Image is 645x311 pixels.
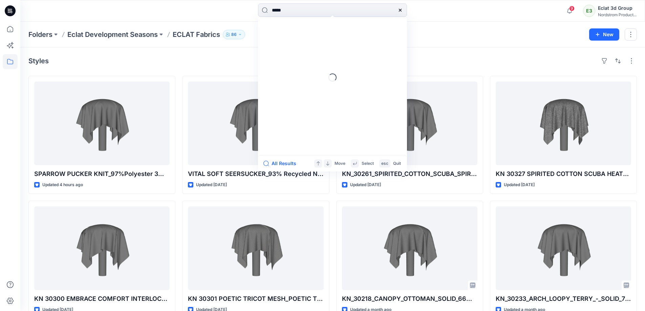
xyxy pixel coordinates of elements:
a: KN 30301 POETIC TRICOT MESH_POETIC TRICOT MESH_61% Nylon, 39% Spandex_85gsm_YS-IL24816 [188,206,323,290]
p: KN 30300 EMBRACE COMFORT INTERLOCK_T+OP Interlock Brush Face +Peached Back_81% Polyester 19% Span... [34,294,170,304]
a: KN 30327 SPIRITED COTTON SCUBA HEATHER-44% Cotton,49% Polyester,7% Spandex-350-GKC3799H-2 [496,82,631,165]
button: 86 [223,30,245,39]
div: Nordstrom Product... [598,12,637,17]
div: Eclat 3d Group [598,4,637,12]
p: Updated 4 hours ago [42,181,83,188]
p: VITAL SOFT SEERSUCKER_93% Recycled Nylon, 7% Spandex_100gsm_C32823-Q [188,169,323,179]
a: KN 30300 EMBRACE COMFORT INTERLOCK_T+OP Interlock Brush Face +Peached Back_81% Polyester 19% Span... [34,206,170,290]
a: VITAL SOFT SEERSUCKER_93% Recycled Nylon, 7% Spandex_100gsm_C32823-Q [188,82,323,165]
button: New [589,28,619,41]
a: KN_30261_SPIRITED_COTTON_SCUBA_SPIRITED_COTTON_SCUBA_44%_Cotton,_49%_Polyester,_7%_Spandex_320gsm... [342,82,477,165]
a: KN_30233_ARCH_LOOPY_TERRY_-_SOLID_70%_Recycled_Polyester,_30%_Rayon_235gsm_KOR17492-S [496,206,631,290]
p: Quit [393,160,401,167]
a: SPARROW PUCKER KNIT_97%Polyester 3%Spandex_440gsm_23019 [34,82,170,165]
p: Move [335,160,345,167]
p: KN_30218_CANOPY_OTTOMAN_SOLID_66%_Polyester,_33%_Rayon,_1%_Spandex_410gsm_KOJ19536-C1 [342,294,477,304]
p: Updated [DATE] [504,181,535,188]
p: KN 30327 SPIRITED COTTON SCUBA HEATHER-44% Cotton,49% Polyester,7% Spandex-350-GKC3799H-2 [496,169,631,179]
a: KN_30218_CANOPY_OTTOMAN_SOLID_66%_Polyester,_33%_Rayon,_1%_Spandex_410gsm_KOJ19536-C1 [342,206,477,290]
a: Folders [28,30,52,39]
p: esc [381,160,388,167]
a: Eclat Development Seasons [67,30,158,39]
p: KN_30233_ARCH_LOOPY_TERRY_-_SOLID_70%_Recycled_Polyester,_30%_Rayon_235gsm_KOR17492-S [496,294,631,304]
p: Updated [DATE] [350,181,381,188]
button: All Results [263,159,301,168]
div: E3 [583,5,595,17]
h4: Styles [28,57,49,65]
p: SPARROW PUCKER KNIT_97%Polyester 3%Spandex_440gsm_23019 [34,169,170,179]
p: KN 30301 POETIC TRICOT MESH_POETIC TRICOT MESH_61% Nylon, 39% Spandex_85gsm_YS-IL24816 [188,294,323,304]
p: Updated [DATE] [196,181,227,188]
p: Select [362,160,374,167]
p: ECLAT Fabrics [173,30,220,39]
p: KN_30261_SPIRITED_COTTON_SCUBA_SPIRITED_COTTON_SCUBA_44%_Cotton,_49%_Polyester,_7%_Spandex_320gsm... [342,169,477,179]
p: 86 [231,31,237,38]
span: 9 [569,6,575,11]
